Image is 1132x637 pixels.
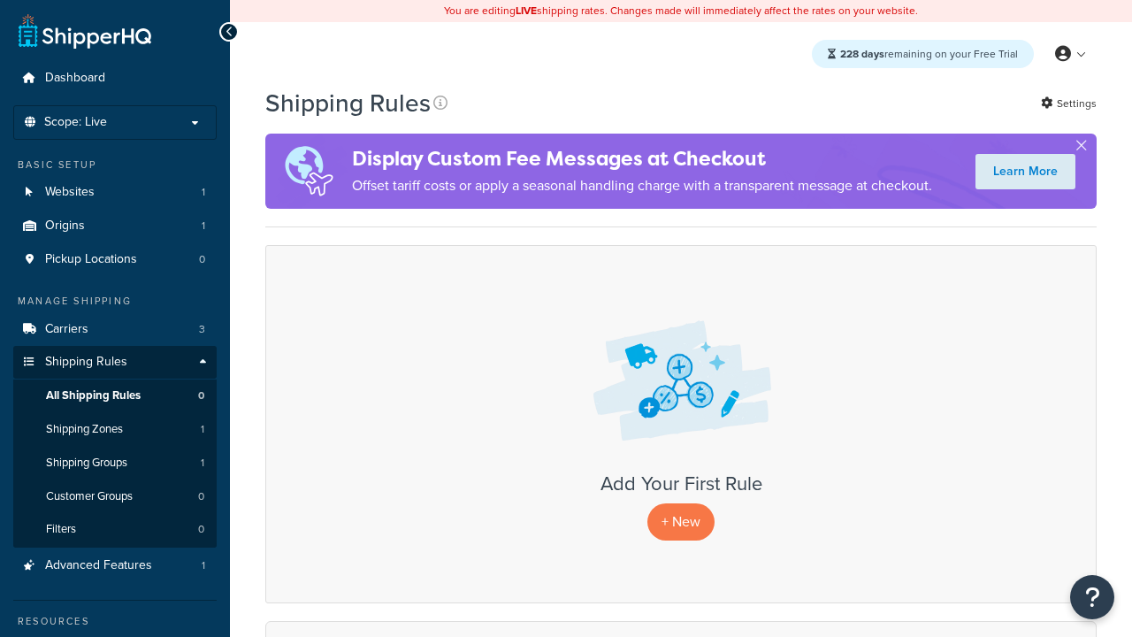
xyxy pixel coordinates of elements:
p: Offset tariff costs or apply a seasonal handling charge with a transparent message at checkout. [352,173,932,198]
h4: Display Custom Fee Messages at Checkout [352,144,932,173]
span: Origins [45,219,85,234]
span: 0 [198,489,204,504]
a: Shipping Groups 1 [13,447,217,480]
div: Basic Setup [13,157,217,173]
li: Customer Groups [13,480,217,513]
span: Websites [45,185,95,200]
span: 1 [201,456,204,471]
span: Pickup Locations [45,252,137,267]
span: 1 [202,185,205,200]
li: Websites [13,176,217,209]
li: Shipping Groups [13,447,217,480]
li: Carriers [13,313,217,346]
li: Shipping Zones [13,413,217,446]
button: Open Resource Center [1070,575,1114,619]
li: Shipping Rules [13,346,217,548]
a: Dashboard [13,62,217,95]
h3: Add Your First Rule [284,473,1078,495]
span: All Shipping Rules [46,388,141,403]
span: Shipping Rules [45,355,127,370]
span: 0 [198,388,204,403]
span: 1 [202,219,205,234]
span: 0 [198,522,204,537]
span: 1 [201,422,204,437]
li: Filters [13,513,217,546]
a: Advanced Features 1 [13,549,217,582]
span: 0 [199,252,205,267]
span: Scope: Live [44,115,107,130]
b: LIVE [516,3,537,19]
a: Origins 1 [13,210,217,242]
span: Filters [46,522,76,537]
span: Shipping Groups [46,456,127,471]
a: Shipping Rules [13,346,217,379]
span: Advanced Features [45,558,152,573]
a: Websites 1 [13,176,217,209]
li: All Shipping Rules [13,380,217,412]
li: Origins [13,210,217,242]
a: All Shipping Rules 0 [13,380,217,412]
span: Dashboard [45,71,105,86]
a: Pickup Locations 0 [13,243,217,276]
strong: 228 days [840,46,884,62]
li: Advanced Features [13,549,217,582]
a: Carriers 3 [13,313,217,346]
div: remaining on your Free Trial [812,40,1034,68]
span: Shipping Zones [46,422,123,437]
a: ShipperHQ Home [19,13,151,49]
div: Resources [13,614,217,629]
a: Learn More [975,154,1075,189]
img: duties-banner-06bc72dcb5fe05cb3f9472aba00be2ae8eb53ab6f0d8bb03d382ba314ac3c341.png [265,134,352,209]
span: 1 [202,558,205,573]
span: Customer Groups [46,489,133,504]
a: Filters 0 [13,513,217,546]
span: 3 [199,322,205,337]
li: Pickup Locations [13,243,217,276]
p: + New [647,503,715,540]
h1: Shipping Rules [265,86,431,120]
a: Customer Groups 0 [13,480,217,513]
a: Shipping Zones 1 [13,413,217,446]
a: Settings [1041,91,1097,116]
span: Carriers [45,322,88,337]
div: Manage Shipping [13,294,217,309]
